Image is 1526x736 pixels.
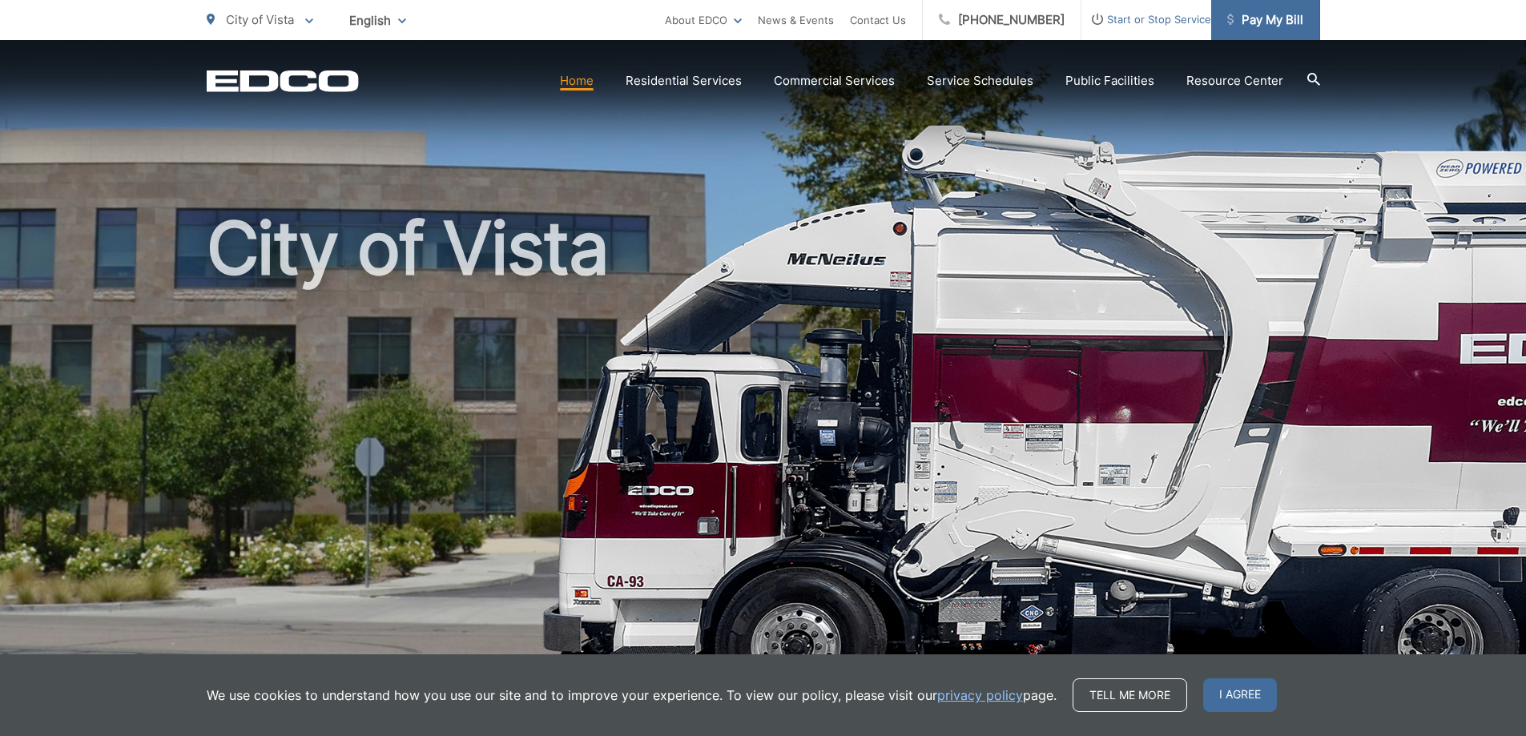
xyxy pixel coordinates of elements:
span: Pay My Bill [1227,10,1303,30]
a: Service Schedules [927,71,1033,90]
span: I agree [1203,678,1277,712]
span: English [337,6,418,34]
a: Public Facilities [1065,71,1154,90]
a: Commercial Services [774,71,895,90]
p: We use cookies to understand how you use our site and to improve your experience. To view our pol... [207,686,1057,705]
a: Contact Us [850,10,906,30]
h1: City of Vista [207,208,1320,715]
a: News & Events [758,10,834,30]
a: Resource Center [1186,71,1283,90]
a: privacy policy [937,686,1023,705]
span: City of Vista [226,12,294,27]
a: Residential Services [626,71,742,90]
a: Tell me more [1073,678,1187,712]
a: EDCD logo. Return to the homepage. [207,70,359,92]
a: About EDCO [665,10,742,30]
a: Home [560,71,594,90]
